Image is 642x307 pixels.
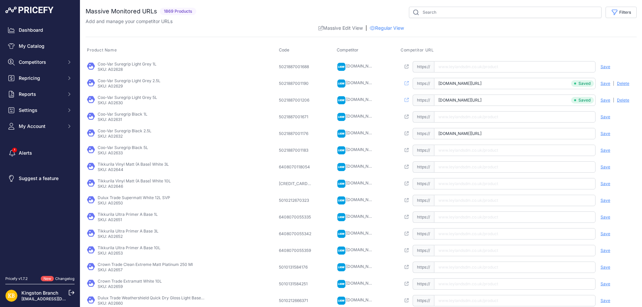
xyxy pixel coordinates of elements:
[19,123,63,130] span: My Account
[98,245,160,251] p: Tikkurila Ultra Primer A Base 10L
[434,262,596,273] input: www.leylandsdm.co.uk/product
[601,265,610,270] span: Save
[279,265,312,270] div: 5010131584176
[279,214,312,220] div: 6408070055335
[413,262,434,273] span: https://
[617,98,629,103] span: Delete
[19,59,63,65] span: Competitors
[370,25,404,31] a: Regular View
[98,78,160,84] p: Coo-Var Suregrip Light Grey 2.5L
[434,278,596,290] input: www.leylandsdm.co.uk/product
[434,145,596,156] input: www.leylandsdm.co.uk/product
[5,104,75,116] button: Settings
[279,231,312,237] div: 6408070055342
[19,107,63,114] span: Settings
[434,111,596,123] input: www.leylandsdm.co.uk/product
[434,95,596,106] input: www.leylandsdm.co.uk/product
[98,134,151,139] p: SKU: A02632
[41,276,54,282] span: New
[86,7,157,16] h2: Massive Monitored URLs
[98,117,147,122] p: SKU: A02631
[346,130,379,135] a: [DOMAIN_NAME]
[601,214,610,220] span: Save
[601,98,610,103] span: Save
[413,145,434,156] span: https://
[5,120,75,132] button: My Account
[98,95,157,100] p: Coo-Var Suregrip Light Grey 5L
[87,47,117,53] span: Product Name
[413,211,434,223] span: https://
[279,248,312,253] div: 6408070055359
[19,91,63,98] span: Reports
[346,180,379,185] a: [DOMAIN_NAME]
[279,298,312,303] div: 5010212666371
[98,279,162,284] p: Crown Trade Extramatt White 10L
[613,98,614,103] span: |
[55,276,75,281] a: Changelog
[601,231,610,237] span: Save
[98,178,171,184] p: Tikkurila Vinyl Matt (A Base) White 10L
[98,128,151,134] p: Coo-Var Suregrip Black 2.5L
[346,114,379,119] a: [DOMAIN_NAME]
[98,145,148,150] p: Coo-Var Suregrip Black 5L
[279,148,312,153] div: 5021887001183
[98,234,158,239] p: SKU: A02652
[279,131,312,136] div: 5021887001176
[434,295,596,306] input: www.leylandsdm.co.uk/product
[5,276,28,282] div: Pricefy v1.7.2
[337,47,358,52] span: Competitor
[5,56,75,68] button: Competitors
[98,167,169,172] p: SKU: A02644
[346,247,379,252] a: [DOMAIN_NAME]
[413,278,434,290] span: https://
[617,81,629,86] span: Delete
[98,262,193,267] p: Crown Trade Clean Extreme Matt Platinum 250 Ml
[98,251,160,256] p: SKU: A02653
[98,212,158,217] p: Tikkurila Ultra Primer A Base 1L
[98,84,160,89] p: SKU: A02629
[98,284,162,289] p: SKU: A02659
[413,61,434,72] span: https://
[409,7,602,18] input: Search
[606,7,637,18] button: Filters
[434,78,596,89] input: www.leylandsdm.co.uk/product
[5,24,75,268] nav: Sidebar
[601,281,610,287] span: Save
[434,161,596,173] input: www.leylandsdm.co.uk/product
[98,195,170,200] p: Dulux Trade Supermatt White 12L SVP
[21,296,91,301] a: [EMAIL_ADDRESS][DOMAIN_NAME]
[434,178,596,189] input: www.leylandsdm.co.uk/product
[346,197,379,202] a: [DOMAIN_NAME]
[279,47,289,52] span: Code
[434,61,596,72] input: www.leylandsdm.co.uk/product
[98,150,148,156] p: SKU: A02633
[279,164,312,170] div: 6408070118054
[346,80,379,85] a: [DOMAIN_NAME]
[413,178,434,189] span: https://
[434,228,596,240] input: www.leylandsdm.co.uk/product
[346,264,379,269] a: [DOMAIN_NAME]
[601,148,610,153] span: Save
[601,164,610,170] span: Save
[413,95,434,106] span: https://
[279,181,312,186] div: [CREDIT_CARD_NUMBER]
[613,81,614,86] span: |
[601,181,610,186] span: Save
[601,64,610,69] span: Save
[279,98,312,103] div: 5021887001206
[5,72,75,84] button: Repricing
[5,88,75,100] button: Reports
[434,195,596,206] input: www.leylandsdm.co.uk/product
[413,78,434,89] span: https://
[346,281,379,286] a: [DOMAIN_NAME]
[98,162,169,167] p: Tikkurila Vinyl Matt (A Base) White 3L
[5,24,75,36] a: Dashboard
[601,298,610,303] span: Save
[401,47,435,53] button: Competitor URL
[86,18,173,25] p: Add and manage your competitor URLs
[318,25,363,31] a: Massive Edit View
[98,200,170,206] p: SKU: A02650
[98,100,157,106] p: SKU: A02630
[98,184,171,189] p: SKU: A02646
[434,128,596,139] input: www.leylandsdm.co.uk/product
